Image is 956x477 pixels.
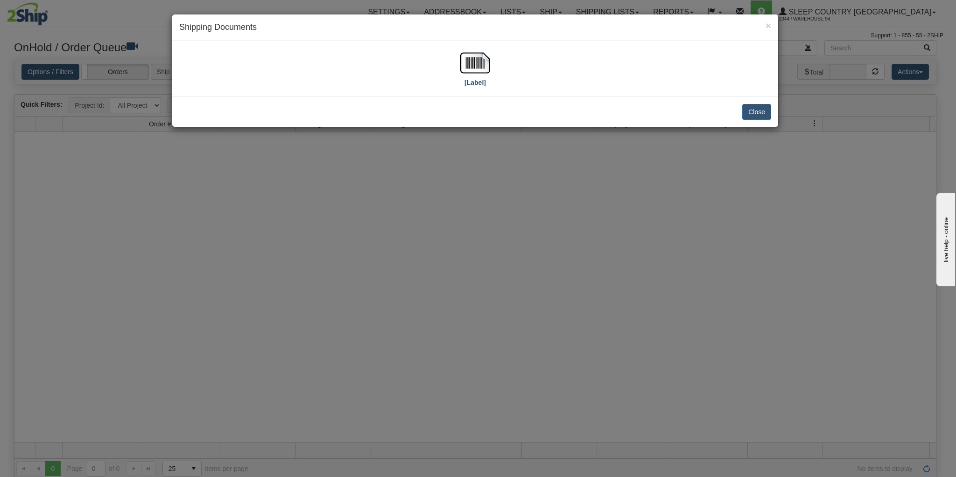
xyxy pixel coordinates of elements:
[460,48,490,78] img: barcode.jpg
[179,21,771,34] h4: Shipping Documents
[742,104,771,120] button: Close
[464,78,486,87] label: [Label]
[935,191,955,286] iframe: chat widget
[460,58,490,86] a: [Label]
[766,21,771,30] button: Close
[7,8,86,15] div: live help - online
[766,20,771,31] span: ×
